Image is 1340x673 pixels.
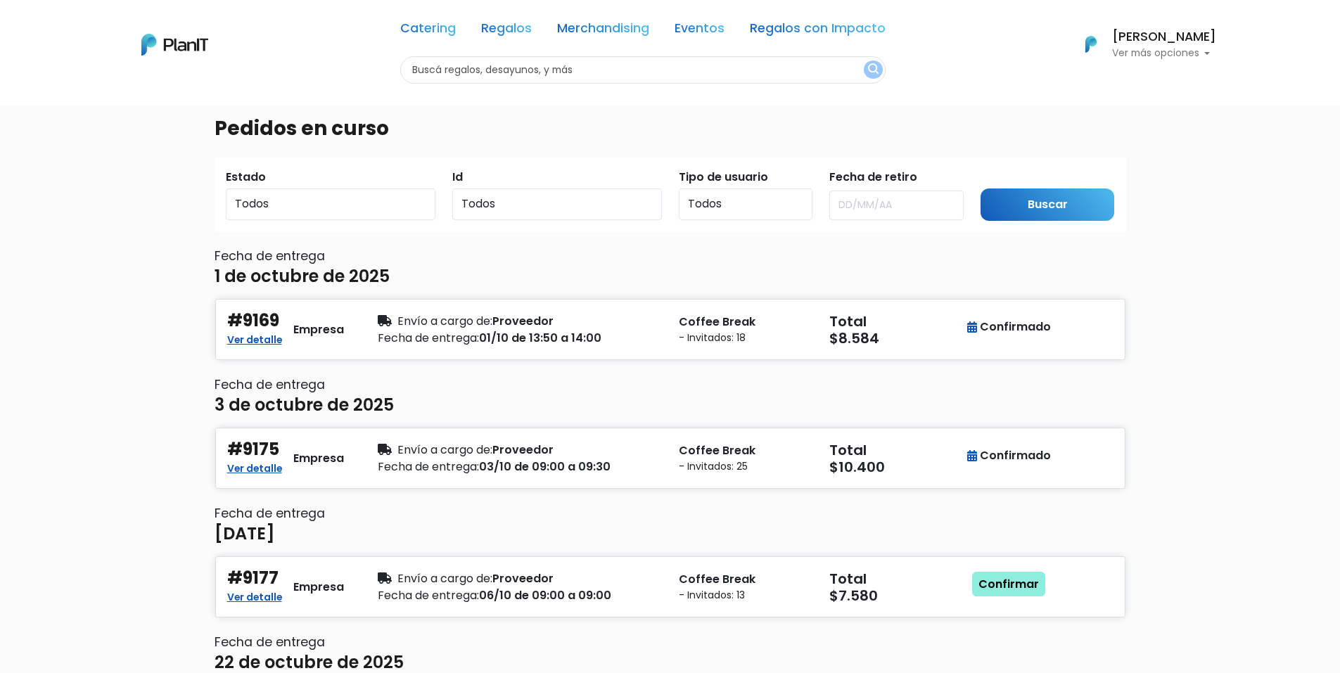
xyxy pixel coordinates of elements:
[679,314,812,331] p: Coffee Break
[481,23,532,39] a: Regalos
[378,330,479,346] span: Fecha de entrega:
[967,447,1051,464] div: Confirmado
[967,319,1051,335] div: Confirmado
[227,311,279,331] h4: #9169
[400,23,456,39] a: Catering
[215,653,404,673] h4: 22 de octubre de 2025
[1112,49,1216,58] p: Ver más opciones
[293,579,344,596] div: Empresa
[293,321,344,338] div: Empresa
[215,524,275,544] h4: [DATE]
[227,568,279,589] h4: #9177
[829,169,917,186] label: Fecha de retiro
[215,249,1126,264] h6: Fecha de entrega
[679,331,812,345] small: - Invitados: 18
[981,169,1021,186] label: Submit
[227,330,282,347] a: Ver detalle
[215,378,1126,392] h6: Fecha de entrega
[378,313,662,330] div: Proveedor
[679,442,812,459] p: Coffee Break
[378,459,479,475] span: Fecha de entrega:
[829,459,963,475] h5: $10.400
[981,188,1115,222] input: Buscar
[679,571,812,588] p: Coffee Break
[400,56,886,84] input: Buscá regalos, desayunos, y más
[829,330,963,347] h5: $8.584
[397,442,492,458] span: Envío a cargo de:
[227,440,279,460] h4: #9175
[1112,31,1216,44] h6: [PERSON_NAME]
[378,459,662,475] div: 03/10 de 09:00 a 09:30
[215,395,394,416] h4: 3 de octubre de 2025
[679,588,812,603] small: - Invitados: 13
[868,63,879,77] img: search_button-432b6d5273f82d61273b3651a40e1bd1b912527efae98b1b7a1b2c0702e16a8d.svg
[675,23,725,39] a: Eventos
[378,587,479,603] span: Fecha de entrega:
[397,570,492,587] span: Envío a cargo de:
[141,34,208,56] img: PlanIt Logo
[215,427,1126,489] button: #9175 Ver detalle Empresa Envío a cargo de:Proveedor Fecha de entrega:03/10 de 09:00 a 09:30 Coff...
[215,298,1126,361] button: #9169 Ver detalle Empresa Envío a cargo de:Proveedor Fecha de entrega:01/10 de 13:50 a 14:00 Coff...
[293,450,344,467] div: Empresa
[829,313,960,330] h5: Total
[215,506,1126,521] h6: Fecha de entrega
[378,330,662,347] div: 01/10 de 13:50 a 14:00
[378,442,662,459] div: Proveedor
[215,635,1126,650] h6: Fecha de entrega
[1076,29,1106,60] img: PlanIt Logo
[378,570,662,587] div: Proveedor
[750,23,886,39] a: Regalos con Impacto
[452,169,463,186] label: Id
[972,572,1045,597] a: Confirmar
[227,587,282,604] a: Ver detalle
[215,117,389,141] h3: Pedidos en curso
[397,313,492,329] span: Envío a cargo de:
[829,587,963,604] h5: $7.580
[1067,26,1216,63] button: PlanIt Logo [PERSON_NAME] Ver más opciones
[829,570,960,587] h5: Total
[215,267,390,287] h4: 1 de octubre de 2025
[679,459,812,474] small: - Invitados: 25
[679,169,768,186] label: Tipo de usuario
[215,556,1126,618] button: #9177 Ver detalle Empresa Envío a cargo de:Proveedor Fecha de entrega:06/10 de 09:00 a 09:00 Coff...
[829,191,964,220] input: DD/MM/AA
[226,169,266,186] label: Estado
[227,459,282,475] a: Ver detalle
[557,23,649,39] a: Merchandising
[378,587,662,604] div: 06/10 de 09:00 a 09:00
[829,442,960,459] h5: Total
